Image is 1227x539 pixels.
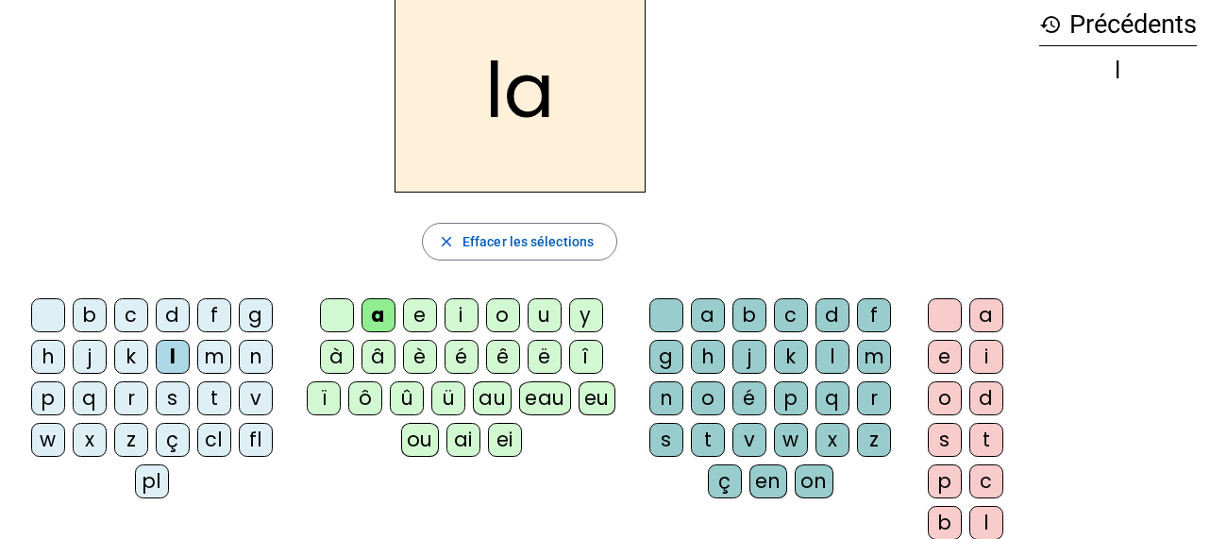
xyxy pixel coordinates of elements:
[431,381,465,415] div: ü
[320,340,354,374] div: à
[732,298,766,332] div: b
[31,423,65,457] div: w
[390,381,424,415] div: û
[422,223,617,261] button: Effacer les sélections
[1039,4,1197,46] h3: Précédents
[691,423,725,457] div: t
[403,340,437,374] div: è
[928,423,962,457] div: s
[519,381,571,415] div: eau
[73,340,107,374] div: j
[649,340,683,374] div: g
[795,464,833,498] div: on
[445,298,479,332] div: i
[446,423,480,457] div: ai
[361,298,395,332] div: a
[732,381,766,415] div: é
[73,381,107,415] div: q
[73,298,107,332] div: b
[31,340,65,374] div: h
[732,340,766,374] div: j
[528,340,562,374] div: ë
[969,340,1003,374] div: i
[815,423,849,457] div: x
[579,381,615,415] div: eu
[815,381,849,415] div: q
[969,381,1003,415] div: d
[1039,59,1197,82] div: l
[361,340,395,374] div: â
[569,298,603,332] div: y
[857,381,891,415] div: r
[969,423,1003,457] div: t
[928,464,962,498] div: p
[239,423,273,457] div: fl
[649,423,683,457] div: s
[31,381,65,415] div: p
[486,340,520,374] div: ê
[197,423,231,457] div: cl
[649,381,683,415] div: n
[197,381,231,415] div: t
[774,340,808,374] div: k
[857,340,891,374] div: m
[438,233,455,250] mat-icon: close
[691,340,725,374] div: h
[774,381,808,415] div: p
[73,423,107,457] div: x
[815,340,849,374] div: l
[156,423,190,457] div: ç
[307,381,341,415] div: ï
[401,423,439,457] div: ou
[815,298,849,332] div: d
[1039,13,1062,36] mat-icon: history
[488,423,522,457] div: ei
[445,340,479,374] div: é
[486,298,520,332] div: o
[928,381,962,415] div: o
[403,298,437,332] div: e
[114,340,148,374] div: k
[156,381,190,415] div: s
[857,423,891,457] div: z
[239,298,273,332] div: g
[749,464,787,498] div: en
[135,464,169,498] div: pl
[462,230,594,253] span: Effacer les sélections
[156,340,190,374] div: l
[528,298,562,332] div: u
[114,423,148,457] div: z
[708,464,742,498] div: ç
[732,423,766,457] div: v
[197,340,231,374] div: m
[239,340,273,374] div: n
[239,381,273,415] div: v
[928,340,962,374] div: e
[473,381,512,415] div: au
[348,381,382,415] div: ô
[774,423,808,457] div: w
[857,298,891,332] div: f
[969,298,1003,332] div: a
[156,298,190,332] div: d
[774,298,808,332] div: c
[114,381,148,415] div: r
[197,298,231,332] div: f
[691,298,725,332] div: a
[969,464,1003,498] div: c
[569,340,603,374] div: î
[691,381,725,415] div: o
[114,298,148,332] div: c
